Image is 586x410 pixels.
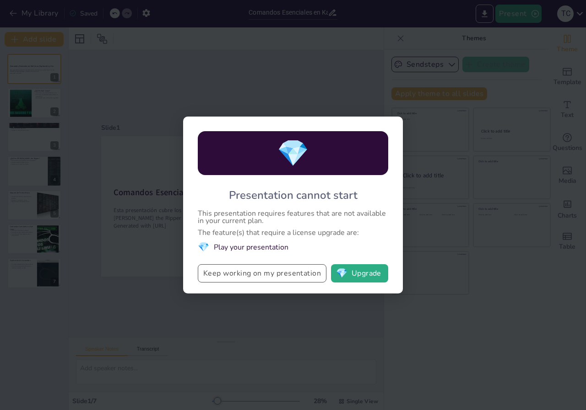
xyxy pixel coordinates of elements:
[336,269,347,278] span: diamond
[198,241,209,253] span: diamond
[277,136,309,171] span: diamond
[331,264,388,282] button: diamondUpgrade
[198,241,388,253] li: Play your presentation
[198,229,388,236] div: The feature(s) that require a license upgrade are:
[229,188,358,202] div: Presentation cannot start
[198,210,388,224] div: This presentation requires features that are not available in your current plan.
[198,264,326,282] button: Keep working on my presentation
